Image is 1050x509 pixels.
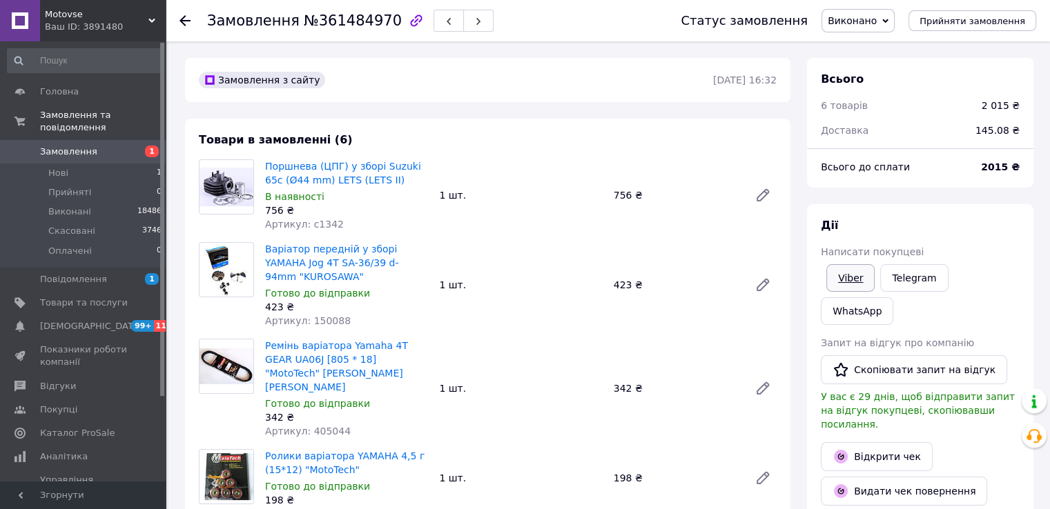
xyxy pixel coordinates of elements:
span: 6 товарів [821,100,868,111]
div: 342 ₴ [608,379,743,398]
div: 756 ₴ [608,186,743,205]
span: Написати покупцеві [821,246,924,257]
span: Управління сайтом [40,474,128,499]
div: 342 ₴ [265,410,428,424]
span: Покупці [40,403,77,416]
div: Повернутися назад [179,14,191,28]
span: 18486 [137,206,162,218]
span: №361484970 [304,12,402,29]
div: 1 шт. [434,275,607,295]
div: 1 шт. [434,468,607,488]
span: Виконано [828,15,877,26]
a: Редагувати [749,181,777,209]
span: Аналітика [40,450,88,463]
a: Viber [826,264,875,292]
div: Замовлення з сайту [199,72,325,88]
span: Дії [821,219,838,232]
span: Всього [821,72,864,86]
a: Ролики варіатора YAMAHA 4,5 г (15*12) "MotoTech" [265,450,425,475]
img: Ролики варіатора YAMAHA 4,5 г (15*12) "MotoTech" [200,453,253,500]
span: Артикул: 405044 [265,426,351,437]
div: Ваш ID: 3891480 [45,21,166,33]
div: 1 шт. [434,379,607,398]
span: Головна [40,86,79,98]
div: 423 ₴ [608,275,743,295]
span: 3746 [142,225,162,237]
div: 198 ₴ [608,468,743,488]
div: 423 ₴ [265,300,428,314]
input: Пошук [7,48,163,73]
span: Артикул: c1342 [265,219,344,230]
div: 2 015 ₴ [982,99,1020,112]
div: 756 ₴ [265,203,428,217]
a: Варіатор передній у зборі YAMAHA Jog 4T SA-36/39 d-94mm "KUROSAWA" [265,243,398,282]
span: Всього до сплати [821,161,910,172]
span: 1 [145,273,159,285]
button: Скопіювати запит на відгук [821,355,1007,384]
span: Оплачені [48,245,92,257]
span: 1 [145,146,159,157]
span: Відгуки [40,380,76,392]
span: Повідомлення [40,273,107,286]
b: 2015 ₴ [981,161,1020,172]
span: Прийняті [48,186,91,199]
span: В наявності [265,191,324,202]
a: Поршнева (ЦПГ) у зборі Suzuki 65c (Ø44 mm) LETS (LETS II) [265,161,421,186]
span: Motovse [45,8,148,21]
span: Виконані [48,206,91,218]
span: Товари та послуги [40,297,128,309]
div: 1 шт. [434,186,607,205]
a: Відкрити чек [821,442,933,471]
span: 11 [154,320,170,332]
time: [DATE] 16:32 [713,74,777,86]
span: У вас є 29 днів, щоб відправити запит на відгук покупцеві, скопіювавши посилання. [821,391,1015,430]
span: Готово до відправки [265,288,370,299]
span: Нові [48,167,68,179]
img: Поршнева (ЦПГ) у зборі Suzuki 65c (Ø44 mm) LETS (LETS II) [200,168,253,206]
span: Артикул: 150088 [265,315,351,326]
span: 0 [157,186,162,199]
span: Готово до відправки [265,481,370,492]
span: Скасовані [48,225,95,237]
a: Редагувати [749,375,777,402]
span: Показники роботи компанії [40,343,128,368]
span: Готово до відправки [265,398,370,409]
span: 99+ [131,320,154,332]
a: Ремінь варіатора Yamaha 4T GEAR UA06J [805 * 18] "MotoTech" [PERSON_NAME] [PERSON_NAME] [265,340,408,392]
span: Замовлення [207,12,300,29]
img: Ремінь варіатора Yamaha 4T GEAR UA06J [805 * 18] "MotoTech" Taiwan Ямаха Гир [200,346,253,387]
span: 1 [157,167,162,179]
span: [DEMOGRAPHIC_DATA] [40,320,142,332]
button: Прийняти замовлення [908,10,1036,31]
img: Варіатор передній у зборі YAMAHA Jog 4T SA-36/39 d-94mm "KUROSAWA" [200,243,253,296]
a: WhatsApp [821,297,893,325]
span: Доставка [821,125,868,136]
div: Статус замовлення [681,14,808,28]
span: Замовлення та повідомлення [40,109,166,134]
div: 145.08 ₴ [967,115,1028,146]
a: Редагувати [749,464,777,492]
span: Каталог ProSale [40,427,115,439]
span: Запит на відгук про компанію [821,337,974,348]
span: Товари в замовленні (6) [199,133,353,146]
span: Замовлення [40,146,97,158]
a: Telegram [880,264,948,292]
span: Прийняти замовлення [920,16,1025,26]
a: Редагувати [749,271,777,299]
div: 198 ₴ [265,493,428,507]
button: Видати чек повернення [821,477,987,506]
span: 0 [157,245,162,257]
